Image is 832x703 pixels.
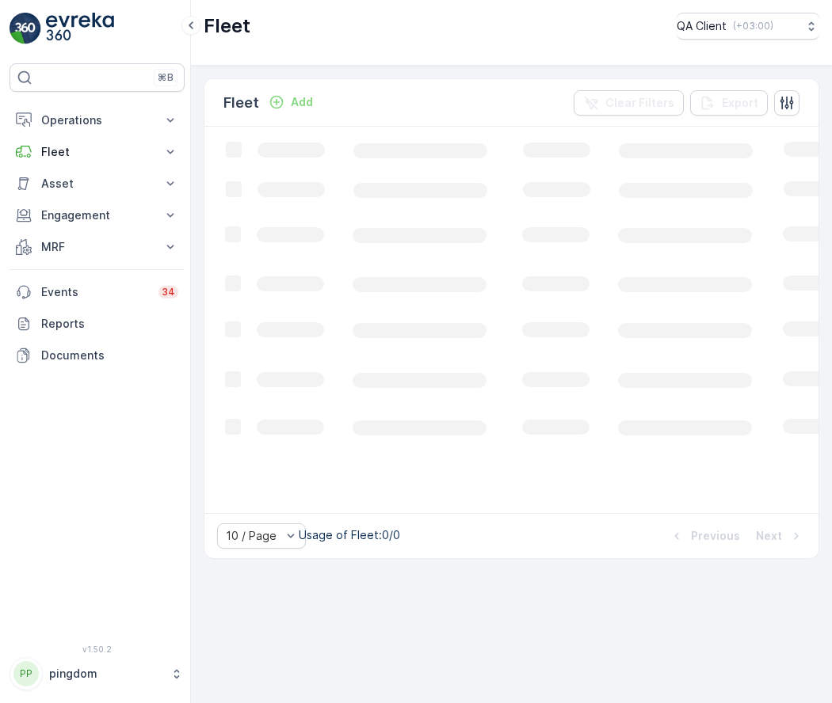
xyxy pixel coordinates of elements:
[41,348,178,363] p: Documents
[41,316,178,332] p: Reports
[158,71,174,84] p: ⌘B
[677,13,819,40] button: QA Client(+03:00)
[605,95,674,111] p: Clear Filters
[10,276,185,308] a: Events34
[262,93,319,112] button: Add
[13,661,39,686] div: PP
[49,666,162,682] p: pingdom
[677,18,727,34] p: QA Client
[733,20,773,32] p: ( +03:00 )
[691,528,740,544] p: Previous
[10,104,185,136] button: Operations
[10,231,185,263] button: MRF
[41,176,153,192] p: Asset
[10,644,185,654] span: v 1.50.2
[204,13,250,39] p: Fleet
[10,657,185,690] button: PPpingdom
[41,144,153,160] p: Fleet
[574,90,684,116] button: Clear Filters
[754,526,806,545] button: Next
[41,239,153,255] p: MRF
[10,308,185,340] a: Reports
[162,286,175,298] p: 34
[41,284,149,300] p: Events
[722,95,758,111] p: Export
[10,136,185,168] button: Fleet
[41,207,153,223] p: Engagement
[10,199,185,231] button: Engagement
[10,340,185,371] a: Documents
[667,526,742,545] button: Previous
[10,168,185,199] button: Asset
[690,90,768,116] button: Export
[10,13,41,44] img: logo
[291,94,313,110] p: Add
[756,528,782,544] p: Next
[299,527,400,543] p: Usage of Fleet : 0/0
[46,13,114,44] img: logo_light-DOdMpM7g.png
[223,92,259,114] p: Fleet
[41,112,153,128] p: Operations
